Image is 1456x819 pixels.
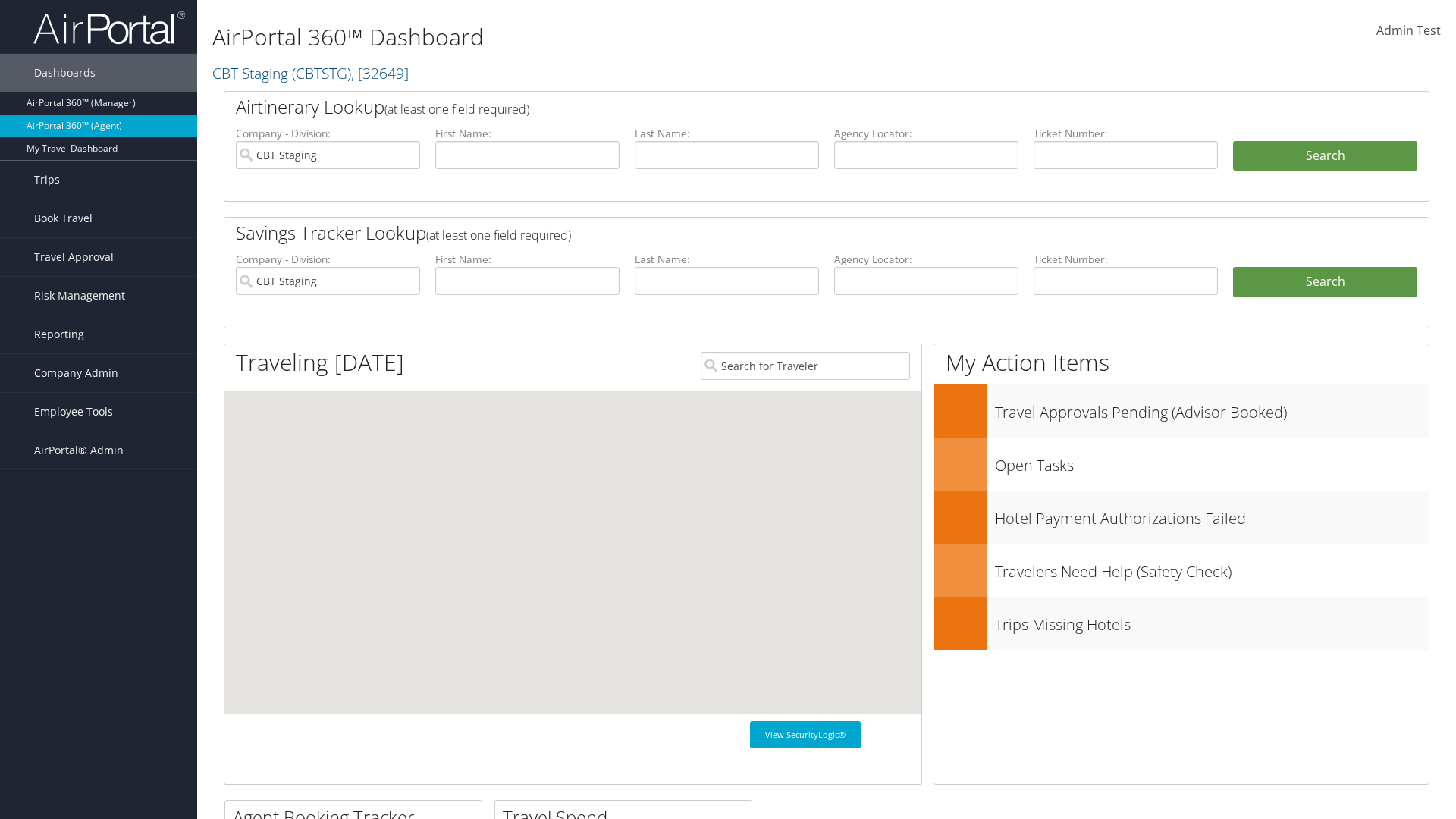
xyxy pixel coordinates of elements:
[1233,141,1417,171] button: Search
[1034,252,1218,267] label: Ticket Number:
[236,252,420,267] label: Company - Division:
[435,252,620,267] label: First Name:
[384,101,529,118] span: (at least one field required)
[236,94,1317,120] h2: Airtinerary Lookup
[934,438,1429,491] a: Open Tasks
[236,220,1317,246] h2: Savings Tracker Lookup
[212,21,1031,53] h1: AirPortal 360™ Dashboard
[995,447,1429,476] h3: Open Tasks
[34,315,84,353] span: Reporting
[834,252,1018,267] label: Agency Locator:
[750,721,861,748] a: View SecurityLogic®
[995,500,1429,529] h3: Hotel Payment Authorizations Failed
[635,126,819,141] label: Last Name:
[236,126,420,141] label: Company - Division:
[934,544,1429,597] a: Travelers Need Help (Safety Check)
[834,126,1018,141] label: Agency Locator:
[995,554,1429,582] h3: Travelers Need Help (Safety Check)
[292,63,351,83] span: ( CBTSTG )
[33,10,185,45] img: airportal-logo.png
[1376,8,1441,55] a: Admin Test
[34,54,96,92] span: Dashboards
[34,199,93,237] span: Book Travel
[934,597,1429,650] a: Trips Missing Hotels
[1034,126,1218,141] label: Ticket Number:
[934,384,1429,438] a: Travel Approvals Pending (Advisor Booked)
[435,126,620,141] label: First Name:
[34,238,114,276] span: Travel Approval
[34,161,60,199] span: Trips
[236,347,404,378] h1: Traveling [DATE]
[934,347,1429,378] h1: My Action Items
[934,491,1429,544] a: Hotel Payment Authorizations Failed
[34,354,118,392] span: Company Admin
[236,267,420,295] input: search accounts
[34,393,113,431] span: Employee Tools
[34,431,124,469] span: AirPortal® Admin
[212,63,409,83] a: CBT Staging
[995,394,1429,423] h3: Travel Approvals Pending (Advisor Booked)
[995,607,1429,635] h3: Trips Missing Hotels
[701,352,910,380] input: Search for Traveler
[635,252,819,267] label: Last Name:
[1233,267,1417,297] a: Search
[34,277,125,315] span: Risk Management
[1376,22,1441,39] span: Admin Test
[426,227,571,243] span: (at least one field required)
[351,63,409,83] span: , [ 32649 ]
